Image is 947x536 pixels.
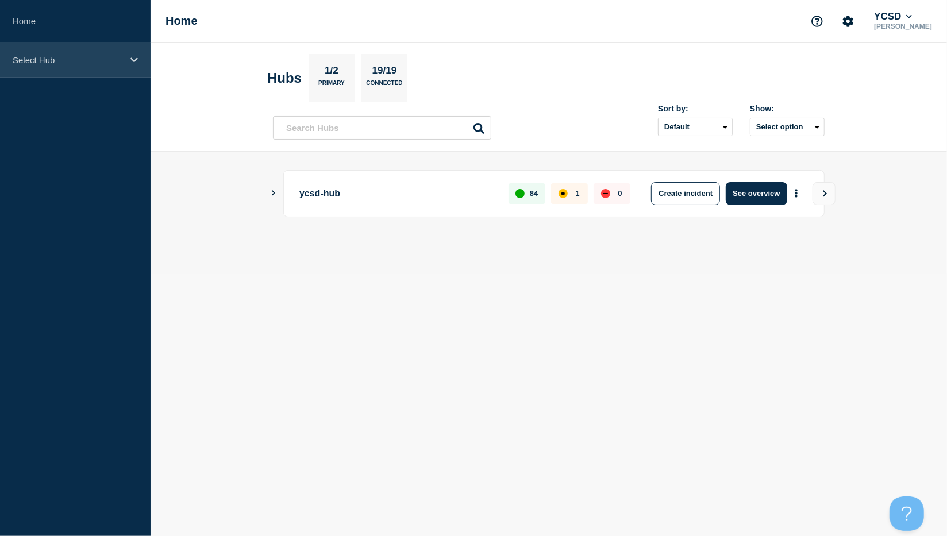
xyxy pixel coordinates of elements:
[273,116,491,140] input: Search Hubs
[618,189,622,198] p: 0
[658,118,733,136] select: Sort by
[750,118,825,136] button: Select option
[530,189,538,198] p: 84
[872,22,934,30] p: [PERSON_NAME]
[890,496,924,531] iframe: Help Scout Beacon - Open
[267,70,302,86] h2: Hubs
[750,104,825,113] div: Show:
[368,65,401,80] p: 19/19
[165,14,198,28] h1: Home
[726,182,787,205] button: See overview
[836,9,860,33] button: Account settings
[318,80,345,92] p: Primary
[813,182,836,205] button: View
[575,189,579,198] p: 1
[872,11,914,22] button: YCSD
[789,183,804,204] button: More actions
[601,189,610,198] div: down
[805,9,829,33] button: Support
[299,182,495,205] p: ycsd-hub
[366,80,402,92] p: Connected
[559,189,568,198] div: affected
[13,55,123,65] p: Select Hub
[651,182,720,205] button: Create incident
[321,65,343,80] p: 1/2
[658,104,733,113] div: Sort by:
[271,189,276,198] button: Show Connected Hubs
[515,189,525,198] div: up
